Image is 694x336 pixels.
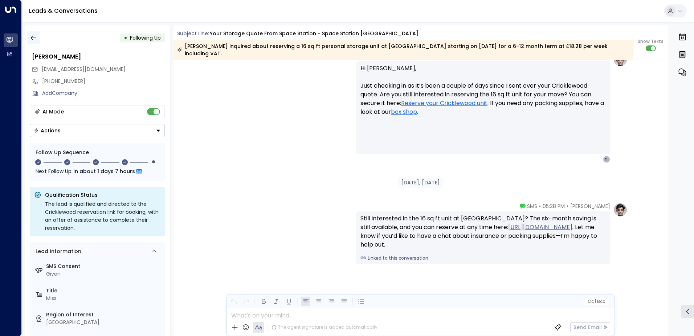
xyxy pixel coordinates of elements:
div: Actions [34,127,61,134]
button: Actions [30,124,165,137]
div: Your storage quote from Space Station - Space Station [GEOGRAPHIC_DATA] [210,30,419,37]
div: [PHONE_NUMBER] [42,77,165,85]
label: Title [46,287,162,295]
span: Show Texts [638,38,664,45]
div: Next Follow Up: [36,167,159,175]
div: Still interested in the 16 sq ft unit at [GEOGRAPHIC_DATA]? The six-month saving is still availab... [360,214,606,249]
img: profile-logo.png [613,203,628,217]
div: The lead is qualified and directed to the Cricklewood reservation link for booking, with an offer... [45,200,160,232]
span: SMS [527,203,537,210]
a: box shop [391,108,417,116]
span: Cc Bcc [587,299,605,304]
button: Undo [229,297,238,306]
div: [PERSON_NAME] inquired about reserving a 16 sq ft personal storage unit at [GEOGRAPHIC_DATA] star... [177,43,629,57]
a: Leads & Conversations [29,7,98,15]
label: Region of Interest [46,311,162,319]
p: Qualification Status [45,191,160,199]
div: [GEOGRAPHIC_DATA] [46,319,162,326]
a: Reserve your Cricklewood unit [401,99,487,108]
span: 05:28 PM [543,203,565,210]
span: sophierachelquantrill@hotmail.co.uk [42,65,126,73]
div: AddCompany [42,89,165,97]
p: Hi [PERSON_NAME], Just checking in as it’s been a couple of days since I sent over your Cricklewo... [360,64,606,125]
div: Lead Information [33,248,81,255]
a: Linked to this conversation [360,255,606,261]
span: Following Up [130,34,161,41]
div: [DATE], [DATE] [398,177,443,188]
div: • [124,31,127,44]
span: In about 1 days 7 hours [73,167,135,175]
div: Button group with a nested menu [30,124,165,137]
div: Given [46,270,162,278]
span: [EMAIL_ADDRESS][DOMAIN_NAME] [42,65,126,73]
label: SMS Consent [46,263,162,270]
span: Subject Line: [177,30,209,37]
span: | [595,299,596,304]
div: The agent signature is added automatically [272,324,377,331]
div: S [603,156,610,163]
span: • [567,203,568,210]
span: • [539,203,541,210]
div: Follow Up Sequence [36,149,159,156]
div: [PERSON_NAME] [32,52,165,61]
button: Redo [242,297,251,306]
span: [PERSON_NAME] [570,203,610,210]
div: Miss [46,295,162,302]
a: [URL][DOMAIN_NAME] [508,223,572,232]
button: Cc|Bcc [584,298,608,305]
div: AI Mode [42,108,64,115]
